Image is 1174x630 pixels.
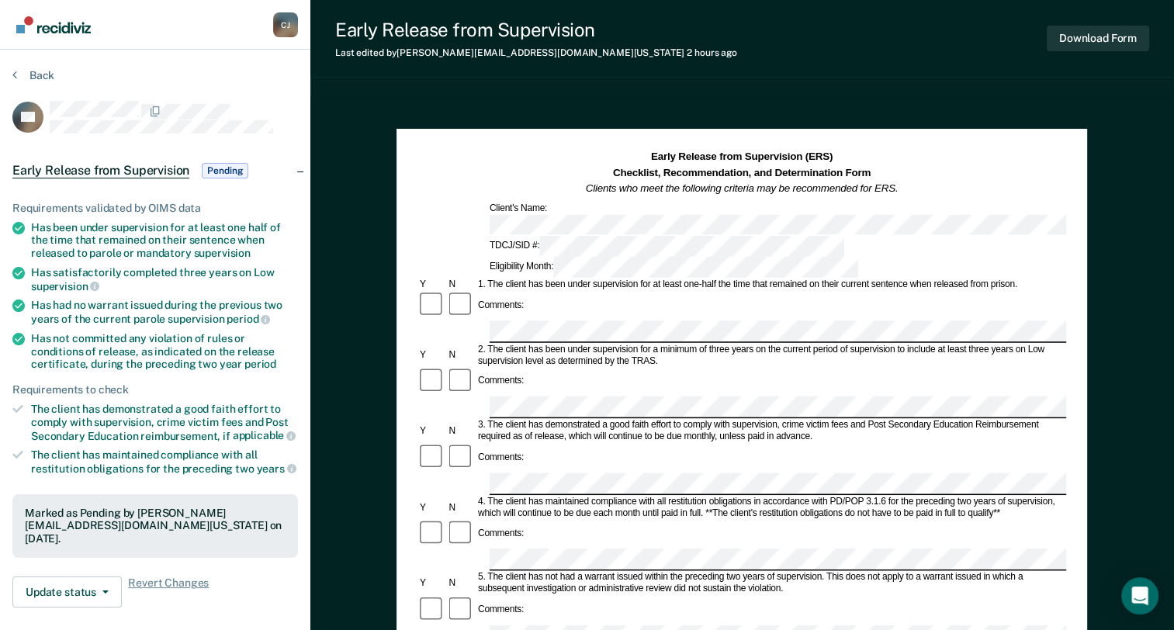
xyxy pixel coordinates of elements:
[12,68,54,82] button: Back
[687,47,737,58] span: 2 hours ago
[257,462,296,475] span: years
[447,578,476,590] div: N
[273,12,298,37] button: Profile dropdown button
[447,349,476,361] div: N
[25,507,286,545] div: Marked as Pending by [PERSON_NAME][EMAIL_ADDRESS][DOMAIN_NAME][US_STATE] on [DATE].
[273,12,298,37] div: C J
[447,279,476,291] div: N
[244,358,276,370] span: period
[31,299,298,325] div: Has had no warrant issued during the previous two years of the current parole supervision
[12,576,122,607] button: Update status
[202,163,248,178] span: Pending
[476,496,1066,519] div: 4. The client has maintained compliance with all restitution obligations in accordance with PD/PO...
[487,257,861,278] div: Eligibility Month:
[447,425,476,437] div: N
[31,332,298,371] div: Has not committed any violation of rules or conditions of release, as indicated on the release ce...
[476,528,526,540] div: Comments:
[12,163,189,178] span: Early Release from Supervision
[476,279,1066,291] div: 1. The client has been under supervision for at least one-half the time that remained on their cu...
[335,47,737,58] div: Last edited by [PERSON_NAME][EMAIL_ADDRESS][DOMAIN_NAME][US_STATE]
[31,266,298,292] div: Has satisfactorily completed three years on Low
[476,452,526,463] div: Comments:
[476,420,1066,443] div: 3. The client has demonstrated a good faith effort to comply with supervision, crime victim fees ...
[417,279,446,291] div: Y
[417,425,446,437] div: Y
[1121,577,1158,614] div: Open Intercom Messenger
[447,502,476,514] div: N
[417,502,446,514] div: Y
[233,429,296,441] span: applicable
[651,151,833,163] strong: Early Release from Supervision (ERS)
[31,221,298,260] div: Has been under supervision for at least one half of the time that remained on their sentence when...
[487,237,847,258] div: TDCJ/SID #:
[31,448,298,475] div: The client has maintained compliance with all restitution obligations for the preceding two
[586,182,899,194] em: Clients who meet the following criteria may be recommended for ERS.
[417,349,446,361] div: Y
[476,376,526,387] div: Comments:
[476,604,526,616] div: Comments:
[476,572,1066,595] div: 5. The client has not had a warrant issued within the preceding two years of supervision. This do...
[335,19,737,41] div: Early Release from Supervision
[476,299,526,311] div: Comments:
[16,16,91,33] img: Recidiviz
[194,247,251,259] span: supervision
[613,167,871,178] strong: Checklist, Recommendation, and Determination Form
[227,313,270,325] span: period
[417,578,446,590] div: Y
[12,202,298,215] div: Requirements validated by OIMS data
[31,403,298,442] div: The client has demonstrated a good faith effort to comply with supervision, crime victim fees and...
[1047,26,1149,51] button: Download Form
[476,344,1066,367] div: 2. The client has been under supervision for a minimum of three years on the current period of su...
[31,280,99,292] span: supervision
[128,576,209,607] span: Revert Changes
[12,383,298,396] div: Requirements to check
